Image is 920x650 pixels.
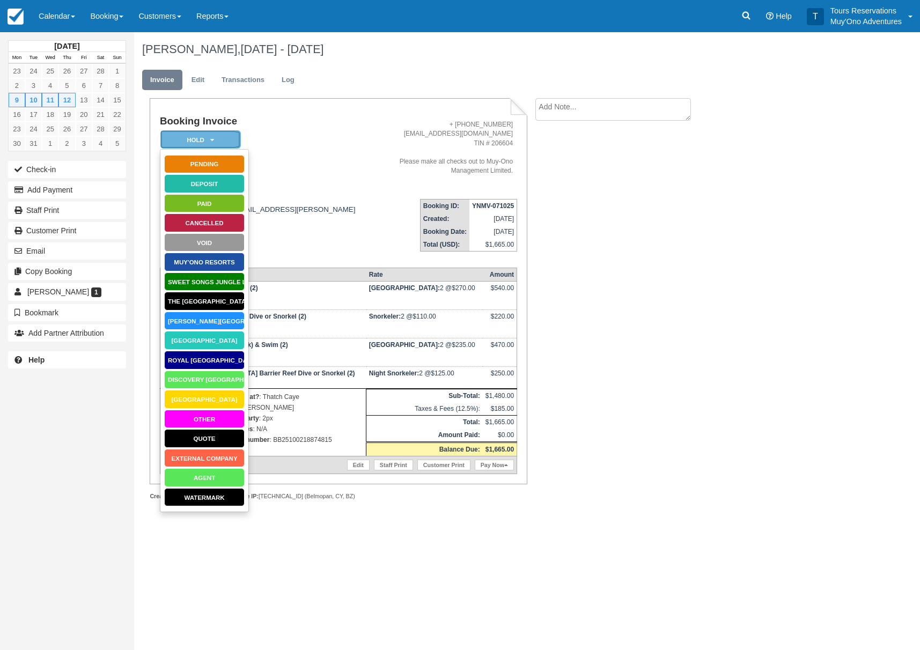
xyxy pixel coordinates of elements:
td: $1,665.00 [469,238,517,252]
a: Deposit [164,174,245,193]
a: Transactions [214,70,273,91]
a: 26 [58,64,75,78]
td: $185.00 [483,402,517,416]
th: Booking ID: [420,200,469,213]
strong: Snorkeler [369,313,401,320]
a: Pay Now [475,460,514,470]
a: 31 [25,136,42,151]
a: Staff Print [374,460,413,470]
a: 10 [25,93,42,107]
a: Invoice [142,70,182,91]
img: checkfront-main-nav-mini-logo.png [8,9,24,25]
div: $220.00 [485,313,514,329]
a: [GEOGRAPHIC_DATA] [164,331,245,350]
span: $270.00 [452,284,475,292]
th: Tue [25,52,42,64]
a: 17 [25,107,42,122]
td: 2 @ [366,338,483,367]
strong: Rain Forest Ride (Horseback) & Swim (2) [163,341,288,349]
span: $110.00 [413,313,436,320]
a: Cancelled [164,213,245,232]
address: + [PHONE_NUMBER] [EMAIL_ADDRESS][DOMAIN_NAME] TIN # 206604 Please make all checks out to Muy-Ono ... [366,120,513,175]
a: Royal [GEOGRAPHIC_DATA] [164,351,245,370]
th: Rate [366,268,483,282]
a: Sweet Songs Jungle L [164,272,245,291]
a: [PERSON_NAME] 1 [8,283,126,300]
a: 2 [58,136,75,151]
a: 4 [92,136,109,151]
a: [GEOGRAPHIC_DATA] [164,390,245,409]
td: Taxes & Fees (12.5%): [366,402,483,416]
div: [PERSON_NAME][EMAIL_ADDRESS][PERSON_NAME][DOMAIN_NAME] 3196515400 [STREET_ADDRESS] [GEOGRAPHIC_DATA] [160,197,362,259]
a: Help [8,351,126,368]
td: [DATE] 08:00 AM - 12:30 PM [160,310,366,338]
a: Quote [164,429,245,448]
a: 18 [42,107,58,122]
th: Balance Due: [366,442,483,456]
a: 1 [42,136,58,151]
a: 21 [92,107,109,122]
a: 20 [76,107,92,122]
a: 6 [76,78,92,93]
td: 2 @ [366,310,483,338]
a: 5 [58,78,75,93]
th: Total (USD): [420,238,469,252]
th: Created: [420,212,469,225]
th: Sat [92,52,109,64]
a: AGENT [164,468,245,487]
a: 9 [9,93,25,107]
th: Sun [109,52,126,64]
strong: $1,665.00 [485,446,514,453]
p: : Thatch Caye [163,392,363,402]
a: 26 [58,122,75,136]
th: Wed [42,52,58,64]
th: Amount Paid: [366,429,483,442]
a: 25 [42,64,58,78]
a: Muy'Ono Resorts [164,253,245,271]
a: Void [164,233,245,252]
th: Total: [366,416,483,429]
em: HOLD [160,130,241,149]
p: Muy'Ono Adventures [830,16,902,27]
td: $1,665.00 [483,416,517,429]
p: : N/A [163,424,363,434]
td: [DATE] [160,367,366,389]
a: 5 [109,136,126,151]
a: 27 [76,122,92,136]
th: Thu [58,52,75,64]
td: [DATE] [469,212,517,225]
a: HOLD [160,130,237,150]
a: 2 [9,78,25,93]
a: 8 [109,78,126,93]
a: 30 [9,136,25,151]
a: Staff Print [8,202,126,219]
strong: NIGHT - [GEOGRAPHIC_DATA] Barrier Reef Dive or Snorkel (2) [163,370,355,377]
th: Booking Date: [420,225,469,238]
a: [PERSON_NAME][GEOGRAPHIC_DATA] [164,312,245,330]
a: 29 [109,122,126,136]
td: $1,480.00 [483,389,517,403]
a: 24 [25,122,42,136]
span: [DATE] - [DATE] [240,42,323,56]
button: Check-in [8,161,126,178]
a: 28 [92,122,109,136]
span: Help [776,12,792,20]
a: Other [164,410,245,429]
a: 23 [9,64,25,78]
button: Bookmark [8,304,126,321]
td: [DATE] [469,225,517,238]
div: $540.00 [485,284,514,300]
th: Amount [483,268,517,282]
h1: Booking Invoice [160,116,362,127]
a: Customer Print [417,460,470,470]
td: [DATE] 08:00 AM - 12:30 PM [160,338,366,367]
strong: YNMV-071025 [472,202,514,210]
a: 3 [76,136,92,151]
button: Add Payment [8,181,126,198]
button: Copy Booking [8,263,126,280]
th: Item [160,268,366,282]
a: 1 [109,64,126,78]
th: Sub-Total: [366,389,483,403]
a: 4 [42,78,58,93]
a: 15 [109,93,126,107]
